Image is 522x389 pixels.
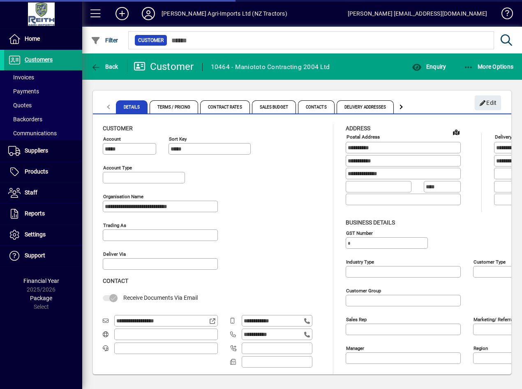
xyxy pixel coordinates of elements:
[25,231,46,238] span: Settings
[82,59,127,74] app-page-header-button: Back
[298,100,335,113] span: Contacts
[410,59,448,74] button: Enquiry
[25,252,45,259] span: Support
[346,219,395,226] span: Business details
[25,35,40,42] span: Home
[8,88,39,95] span: Payments
[134,60,194,73] div: Customer
[473,259,506,264] mat-label: Customer type
[473,345,488,351] mat-label: Region
[8,116,42,123] span: Backorders
[25,168,48,175] span: Products
[412,63,446,70] span: Enquiry
[4,141,82,161] a: Suppliers
[252,100,296,113] span: Sales Budget
[103,136,121,142] mat-label: Account
[91,37,118,44] span: Filter
[4,29,82,49] a: Home
[103,194,143,199] mat-label: Organisation name
[4,183,82,203] a: Staff
[25,189,37,196] span: Staff
[116,100,148,113] span: Details
[479,96,497,110] span: Edit
[346,230,373,236] mat-label: GST Number
[4,204,82,224] a: Reports
[4,98,82,112] a: Quotes
[103,278,128,284] span: Contact
[4,126,82,140] a: Communications
[103,251,126,257] mat-label: Deliver via
[162,7,287,20] div: [PERSON_NAME] Agri-Imports Ltd (NZ Tractors)
[464,63,514,70] span: More Options
[123,294,198,301] span: Receive Documents Via Email
[169,136,187,142] mat-label: Sort key
[25,210,45,217] span: Reports
[4,225,82,245] a: Settings
[89,33,120,48] button: Filter
[473,316,514,322] mat-label: Marketing/ Referral
[346,316,367,322] mat-label: Sales rep
[475,95,501,110] button: Edit
[4,245,82,266] a: Support
[109,6,135,21] button: Add
[8,74,34,81] span: Invoices
[103,165,132,171] mat-label: Account Type
[103,222,126,228] mat-label: Trading as
[25,56,53,63] span: Customers
[211,60,330,74] div: 10464 - Maniototo Contracting 2004 Ltd
[346,345,364,351] mat-label: Manager
[337,100,394,113] span: Delivery Addresses
[200,100,249,113] span: Contract Rates
[346,125,370,132] span: Address
[4,70,82,84] a: Invoices
[495,2,512,28] a: Knowledge Base
[8,102,32,109] span: Quotes
[89,59,120,74] button: Back
[348,7,487,20] div: [PERSON_NAME] [EMAIL_ADDRESS][DOMAIN_NAME]
[450,125,463,139] a: View on map
[23,278,59,284] span: Financial Year
[346,259,374,264] mat-label: Industry type
[346,287,381,293] mat-label: Customer group
[4,112,82,126] a: Backorders
[135,6,162,21] button: Profile
[103,125,133,132] span: Customer
[138,36,164,44] span: Customer
[8,130,57,137] span: Communications
[150,100,199,113] span: Terms / Pricing
[4,162,82,182] a: Products
[346,374,359,380] mat-label: Notes
[462,59,516,74] button: More Options
[4,84,82,98] a: Payments
[91,63,118,70] span: Back
[30,295,52,301] span: Package
[25,147,48,154] span: Suppliers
